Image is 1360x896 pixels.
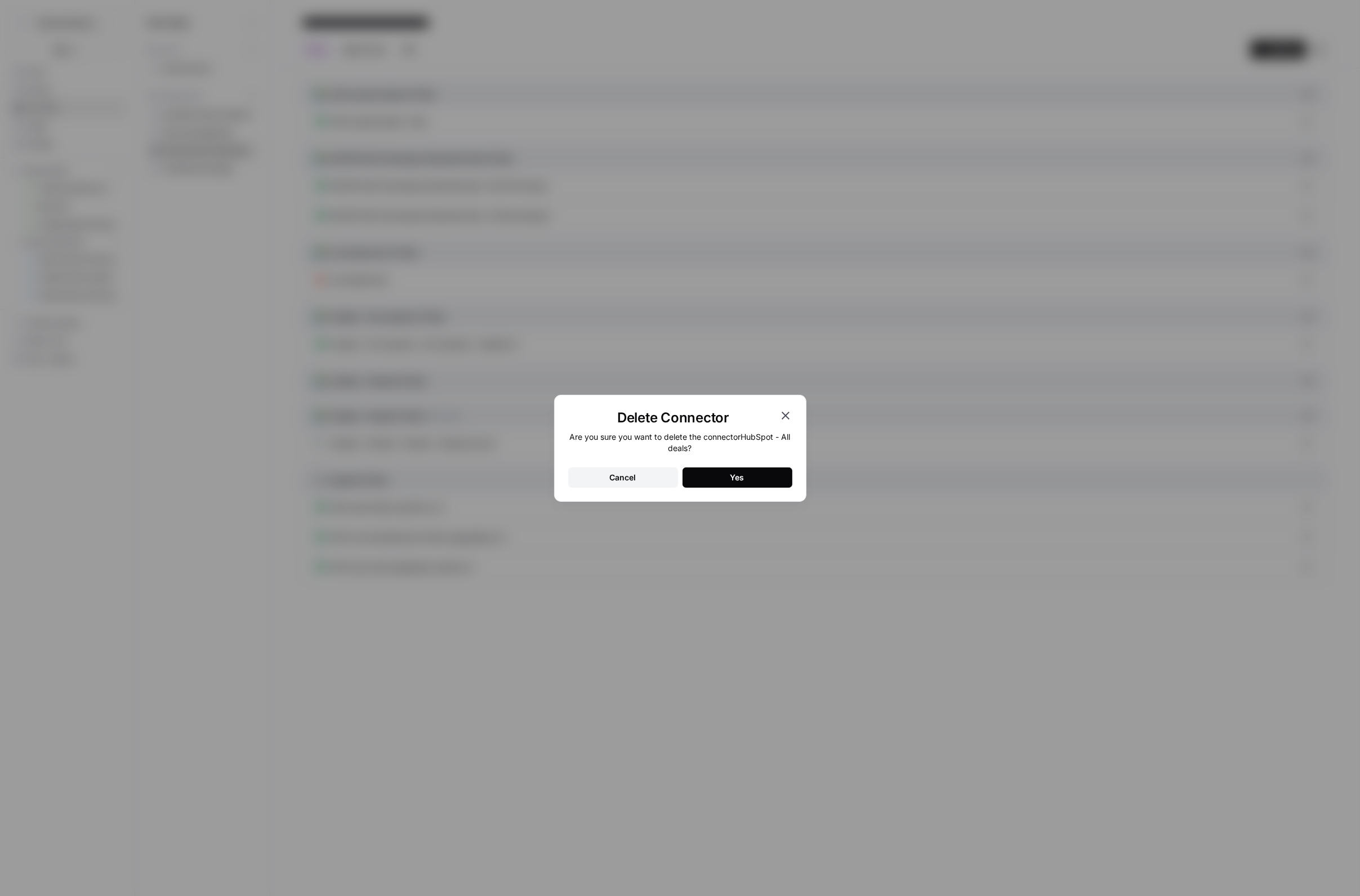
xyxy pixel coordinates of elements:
div: Yes [730,472,744,483]
div: Are you sure you want to delete the connector HubSpot - All deals ? [568,431,792,454]
div: Cancel [610,472,636,483]
h1: Delete Connector [568,409,779,427]
button: Yes [683,467,792,488]
button: Cancel [568,467,678,488]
